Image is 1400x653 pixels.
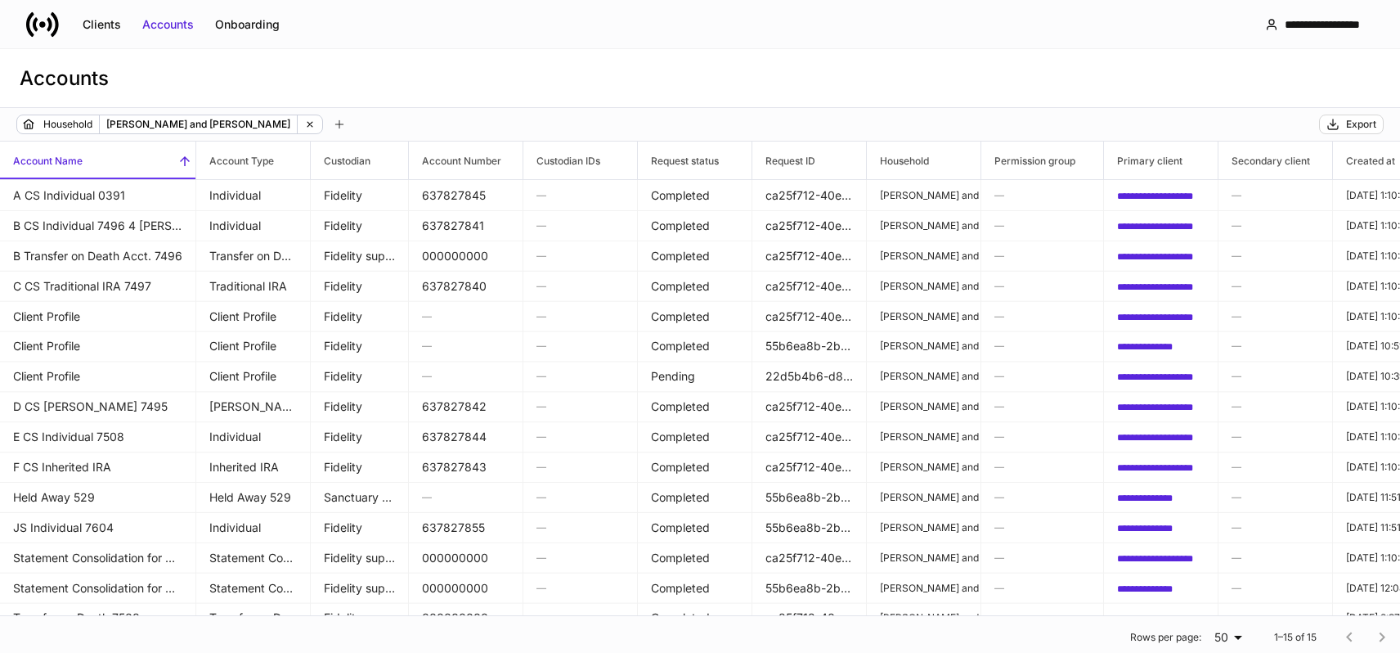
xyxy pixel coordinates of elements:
td: Individual [196,210,311,241]
td: a80566a5-dbeb-4cda-855b-c9fd8e51f265 [1104,301,1218,332]
h6: — [536,429,624,444]
h6: — [536,550,624,565]
td: ca25f712-40ed-40f8-ac84-90b54359ae68 [752,602,867,633]
h6: Created at [1333,153,1395,169]
h6: — [994,610,1090,625]
h6: — [994,218,1090,233]
td: Sanctuary Held Away [311,482,409,513]
td: Fidelity [311,512,409,543]
h6: Account Type [196,153,274,169]
h6: Request status [638,153,719,169]
td: Client Profile [196,331,311,362]
h6: — [536,248,624,263]
td: Roth IRA [196,391,311,422]
p: [PERSON_NAME] and [PERSON_NAME] [880,490,967,503]
td: Completed [638,391,752,422]
button: Onboarding [204,11,290,38]
span: Account Type [196,142,310,179]
td: Completed [638,331,752,362]
h6: — [994,489,1090,505]
h6: — [994,278,1090,294]
h6: — [536,368,624,384]
td: Completed [638,241,752,272]
td: Completed [638,512,752,543]
h6: — [422,489,509,505]
h6: — [1232,520,1319,535]
td: Individual [196,512,311,543]
td: 22d5b4b6-d8c9-4760-a761-6ea5cc7cdb18 [752,361,867,392]
h6: — [1232,187,1319,203]
h6: Primary client [1104,153,1182,169]
p: [PERSON_NAME] and [PERSON_NAME] [880,189,967,202]
td: ca25f712-40ed-40f8-ac84-90b54359ae68 [752,543,867,574]
p: [PERSON_NAME] and [PERSON_NAME] [880,309,967,322]
h6: — [1232,248,1319,263]
td: 637827855 [409,512,523,543]
td: Fidelity supplemental forms [311,573,409,604]
td: Individual [196,180,311,211]
td: a80566a5-dbeb-4cda-855b-c9fd8e51f265 [1104,241,1218,272]
h6: — [994,248,1090,263]
h6: — [1232,580,1319,596]
td: a80566a5-dbeb-4cda-855b-c9fd8e51f265 [1104,271,1218,302]
td: a80566a5-dbeb-4cda-855b-c9fd8e51f265 [1104,543,1218,574]
td: Inherited IRA [196,452,311,483]
td: 637827840 [409,271,523,302]
h6: — [994,459,1090,475]
td: 55b6ea8b-2b8e-46a7-ab13-e96c1e6b98ab [752,573,867,604]
td: Completed [638,602,752,633]
span: Request status [638,142,752,179]
td: ca25f712-40ed-40f8-ac84-90b54359ae68 [752,180,867,211]
h6: — [1232,399,1319,414]
p: [PERSON_NAME] and [PERSON_NAME] [880,581,967,594]
h6: — [536,459,624,475]
h6: — [994,550,1090,565]
h6: — [1232,278,1319,294]
td: adb8b3c6-4565-45ff-9b3c-95c126fd4b45 [1104,512,1218,543]
td: Fidelity supplemental forms [311,543,409,574]
td: Pending [638,361,752,392]
td: ca25f712-40ed-40f8-ac84-90b54359ae68 [752,391,867,422]
td: a80566a5-dbeb-4cda-855b-c9fd8e51f265 [1104,452,1218,483]
span: Permission group [981,142,1103,179]
h6: — [994,187,1090,203]
td: Completed [638,210,752,241]
p: 1–15 of 15 [1274,631,1317,644]
td: 55b6ea8b-2b8e-46a7-ab13-e96c1e6b98ab [752,482,867,513]
h6: — [994,399,1090,414]
td: 000000000 [409,573,523,604]
td: Fidelity [311,421,409,453]
td: Completed [638,271,752,302]
h6: — [536,278,624,294]
h6: — [1232,368,1319,384]
span: Household [867,142,980,179]
td: Statement Consolidation for Households [196,543,311,574]
td: Fidelity [311,452,409,483]
p: [PERSON_NAME] and [PERSON_NAME] [106,116,290,133]
span: Primary client [1104,142,1218,179]
td: Traditional IRA [196,271,311,302]
td: Fidelity [311,361,409,392]
td: Statement Consolidation for Households [196,573,311,604]
td: Completed [638,482,752,513]
h6: — [1232,610,1319,625]
h6: Custodian IDs [523,153,600,169]
td: 637827844 [409,421,523,453]
td: adb8b3c6-4565-45ff-9b3c-95c126fd4b45 [1104,482,1218,513]
td: 000000000 [409,543,523,574]
h6: Secondary client [1218,153,1310,169]
h6: — [994,368,1090,384]
td: a80566a5-dbeb-4cda-855b-c9fd8e51f265 [1104,421,1218,453]
h6: — [1232,218,1319,233]
td: Transfer on Death [196,241,311,272]
td: Completed [638,573,752,604]
p: [PERSON_NAME] and [PERSON_NAME] [880,461,967,474]
td: ca25f712-40ed-40f8-ac84-90b54359ae68 [752,241,867,272]
h6: Household [867,153,929,169]
h6: — [1232,308,1319,323]
td: adb8b3c6-4565-45ff-9b3c-95c126fd4b45 [1104,573,1218,604]
td: 637827843 [409,452,523,483]
td: Completed [638,452,752,483]
h6: — [536,489,624,505]
td: a80566a5-dbeb-4cda-855b-c9fd8e51f265 [1104,180,1218,211]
